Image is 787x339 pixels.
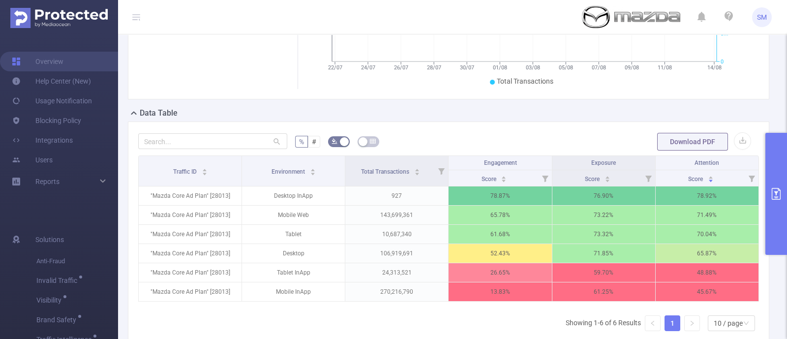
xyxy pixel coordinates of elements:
[242,186,345,205] p: Desktop InApp
[345,225,448,244] p: 10,687,340
[361,168,411,175] span: Total Transactions
[497,77,553,85] span: Total Transactions
[415,171,420,174] i: icon: caret-down
[501,175,507,178] i: icon: caret-up
[345,263,448,282] p: 24,313,521
[272,168,306,175] span: Environment
[12,150,53,170] a: Users
[139,206,242,224] p: "Mazda Core Ad Plan" [28013]
[35,178,60,185] span: Reports
[656,225,758,244] p: 70.04 %
[656,282,758,301] p: 45.67 %
[745,170,758,186] i: Filter menu
[484,159,517,166] span: Engagement
[310,167,316,173] div: Sort
[459,64,474,71] tspan: 30/07
[202,167,208,173] div: Sort
[426,64,441,71] tspan: 28/07
[345,244,448,263] p: 106,919,691
[552,282,655,301] p: 61.25 %
[449,206,551,224] p: 65.78 %
[310,167,315,170] i: icon: caret-up
[684,315,700,331] li: Next Page
[624,64,638,71] tspan: 09/08
[414,167,420,173] div: Sort
[591,159,616,166] span: Exposure
[482,176,498,183] span: Score
[585,176,601,183] span: Score
[434,156,448,186] i: Filter menu
[707,64,721,71] tspan: 14/08
[328,64,342,71] tspan: 22/07
[449,282,551,301] p: 13.83 %
[12,91,92,111] a: Usage Notification
[370,138,376,144] i: icon: table
[12,130,73,150] a: Integrations
[345,282,448,301] p: 270,216,790
[415,167,420,170] i: icon: caret-up
[242,263,345,282] p: Tablet InApp
[345,206,448,224] p: 143,699,361
[36,251,118,271] span: Anti-Fraud
[566,315,641,331] li: Showing 1-6 of 6 Results
[299,138,304,146] span: %
[449,244,551,263] p: 52.43 %
[36,316,80,323] span: Brand Safety
[708,175,714,181] div: Sort
[650,320,656,326] i: icon: left
[332,138,337,144] i: icon: bg-colors
[605,175,610,181] div: Sort
[552,244,655,263] p: 71.85 %
[501,175,507,181] div: Sort
[449,263,551,282] p: 26.65 %
[138,133,287,149] input: Search...
[12,52,63,71] a: Overview
[35,172,60,191] a: Reports
[552,263,655,282] p: 59.70 %
[656,186,758,205] p: 78.92 %
[525,64,540,71] tspan: 03/08
[35,230,64,249] span: Solutions
[139,186,242,205] p: "Mazda Core Ad Plan" [28013]
[12,111,81,130] a: Blocking Policy
[242,244,345,263] p: Desktop
[605,178,610,181] i: icon: caret-down
[449,186,551,205] p: 78.87 %
[714,316,743,331] div: 10 / page
[449,225,551,244] p: 61.68 %
[689,320,695,326] i: icon: right
[558,64,573,71] tspan: 05/08
[202,167,207,170] i: icon: caret-up
[310,171,315,174] i: icon: caret-down
[641,170,655,186] i: Filter menu
[708,175,713,178] i: icon: caret-up
[743,320,749,327] i: icon: down
[36,277,81,284] span: Invalid Traffic
[242,282,345,301] p: Mobile InApp
[202,171,207,174] i: icon: caret-down
[345,186,448,205] p: 927
[645,315,661,331] li: Previous Page
[492,64,507,71] tspan: 01/08
[665,316,680,331] a: 1
[721,59,724,65] tspan: 0
[139,282,242,301] p: "Mazda Core Ad Plan" [28013]
[721,31,728,37] tspan: 8M
[708,178,713,181] i: icon: caret-down
[538,170,552,186] i: Filter menu
[552,225,655,244] p: 73.32 %
[757,7,767,27] span: SM
[605,175,610,178] i: icon: caret-up
[393,64,408,71] tspan: 26/07
[591,64,605,71] tspan: 07/08
[552,186,655,205] p: 76.90 %
[10,8,108,28] img: Protected Media
[139,263,242,282] p: "Mazda Core Ad Plan" [28013]
[552,206,655,224] p: 73.22 %
[501,178,507,181] i: icon: caret-down
[12,71,91,91] a: Help Center (New)
[139,225,242,244] p: "Mazda Core Ad Plan" [28013]
[656,206,758,224] p: 71.49 %
[242,225,345,244] p: Tablet
[657,133,728,151] button: Download PDF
